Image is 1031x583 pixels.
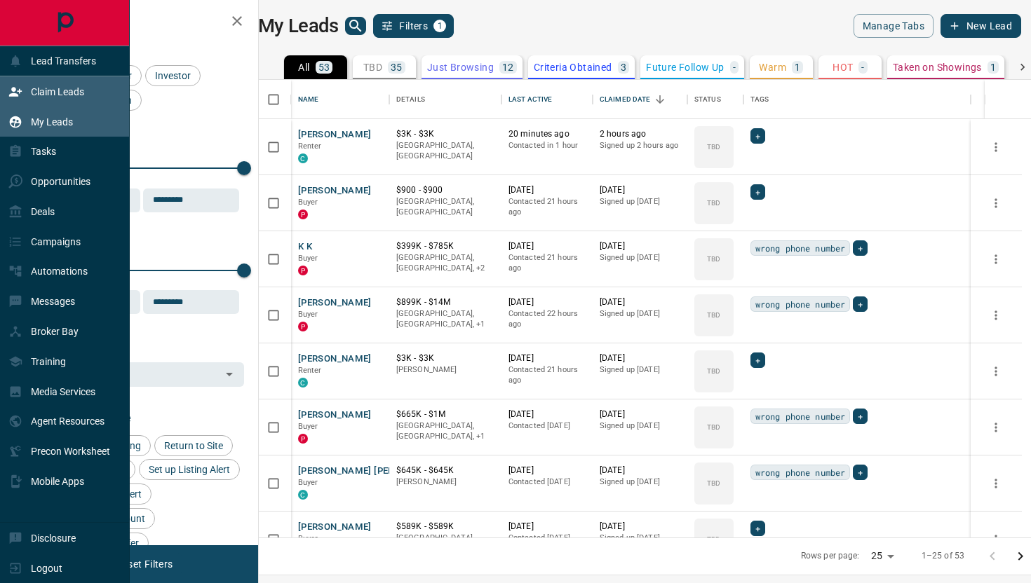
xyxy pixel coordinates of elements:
p: TBD [707,366,720,376]
p: TBD [707,198,720,208]
p: [DATE] [508,465,586,476]
div: 25 [865,546,899,566]
span: wrong phone number [755,465,845,479]
div: + [853,240,868,256]
button: more [985,417,1006,438]
p: [DATE] [600,296,680,308]
button: [PERSON_NAME] [298,296,372,310]
button: Open [220,364,239,384]
button: [PERSON_NAME] [298,184,372,198]
p: [GEOGRAPHIC_DATA], [GEOGRAPHIC_DATA] [396,140,494,162]
p: Signed up 2 hours ago [600,140,680,151]
div: Tags [743,80,971,119]
span: + [858,297,863,311]
div: Return to Site [154,435,233,456]
p: Contacted in 1 hour [508,140,586,151]
div: condos.ca [298,153,308,163]
p: Contacted 21 hours ago [508,196,586,218]
div: property.ca [298,322,308,331]
p: TBD [707,422,720,432]
p: Signed up [DATE] [600,308,680,320]
p: $900 - $900 [396,184,494,196]
p: Signed up [DATE] [600,252,680,263]
span: Buyer [298,534,318,543]
p: $665K - $1M [396,409,494,420]
button: more [985,361,1006,382]
div: + [750,521,765,536]
span: + [858,241,863,255]
div: Details [396,80,425,119]
p: Signed up [DATE] [600,420,680,432]
button: K K [298,240,312,254]
p: Just Browsing [427,62,494,72]
button: [PERSON_NAME] [298,352,372,366]
button: more [985,193,1006,214]
span: Renter [298,366,322,375]
span: wrong phone number [755,297,845,311]
p: $3K - $3K [396,352,494,364]
p: 1 [795,62,800,72]
button: Manage Tabs [854,14,934,38]
p: [GEOGRAPHIC_DATA], [GEOGRAPHIC_DATA] [396,533,494,554]
span: Buyer [298,422,318,431]
span: Buyer [298,478,318,487]
p: [DATE] [508,296,586,308]
span: wrong phone number [755,241,845,255]
button: more [985,305,1006,326]
div: Claimed Date [600,80,651,119]
button: [PERSON_NAME] [PERSON_NAME] [298,465,447,478]
p: [DATE] [600,521,680,533]
p: [DATE] [600,465,680,476]
div: Status [687,80,743,119]
p: $645K - $645K [396,465,494,476]
p: - [861,62,864,72]
span: + [755,185,760,199]
div: Set up Listing Alert [139,459,240,480]
p: [DATE] [508,521,586,533]
p: [DATE] [508,352,586,364]
p: [PERSON_NAME] [396,364,494,376]
div: Name [298,80,319,119]
p: HOT [833,62,853,72]
span: Return to Site [159,440,228,451]
p: [DATE] [600,409,680,420]
p: Future Follow Up [646,62,724,72]
span: wrong phone number [755,409,845,423]
p: $399K - $785K [396,240,494,252]
p: Contacted 21 hours ago [508,252,586,274]
div: property.ca [298,434,308,444]
span: + [755,353,760,367]
div: Last Active [508,80,552,119]
p: Rows per page: [801,550,860,562]
p: TBD [707,254,720,264]
button: Reset Filters [107,552,182,576]
span: + [755,129,760,143]
button: New Lead [941,14,1021,38]
span: + [858,465,863,479]
div: Tags [750,80,769,119]
p: [DATE] [600,184,680,196]
button: [PERSON_NAME] [298,521,372,534]
button: more [985,249,1006,270]
p: Signed up [DATE] [600,364,680,376]
p: [DATE] [600,352,680,364]
p: Ottawa [396,420,494,442]
button: Sort [650,90,670,109]
p: Signed up [DATE] [600,533,680,544]
p: Signed up [DATE] [600,196,680,207]
span: Buyer [298,310,318,319]
div: + [853,465,868,480]
button: [PERSON_NAME] [298,128,372,142]
p: TBD [707,310,720,320]
div: property.ca [298,210,308,219]
button: [PERSON_NAME] [298,409,372,422]
h2: Filters [45,14,244,31]
h1: My Leads [258,15,339,37]
p: [DATE] [508,184,586,196]
p: 12 [502,62,514,72]
div: Status [694,80,721,119]
div: + [853,296,868,312]
p: $589K - $589K [396,521,494,533]
div: Name [291,80,389,119]
div: + [750,128,765,144]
